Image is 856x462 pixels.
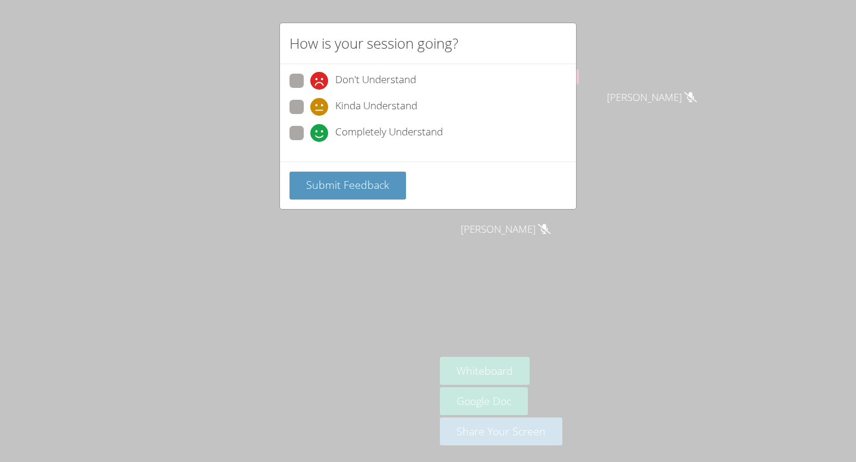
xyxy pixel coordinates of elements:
span: Kinda Understand [335,98,417,116]
span: Completely Understand [335,124,443,142]
span: Submit Feedback [306,178,389,192]
span: Don't Understand [335,72,416,90]
h2: How is your session going? [289,33,458,54]
button: Submit Feedback [289,172,406,200]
